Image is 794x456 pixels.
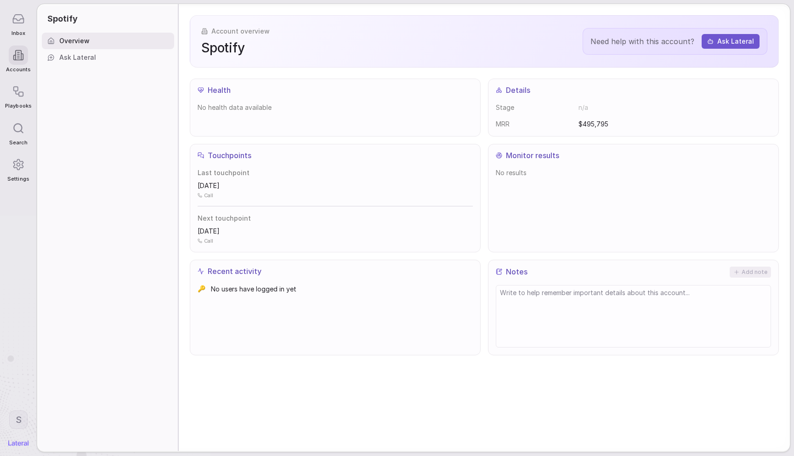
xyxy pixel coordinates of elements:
span: Inbox [11,30,25,36]
a: Accounts [5,41,31,77]
span: Playbooks [5,103,31,109]
span: Need help with this account? [590,36,694,47]
dt: Stage [496,103,571,112]
span: Account overview [211,27,270,36]
span: [DATE] [198,227,220,236]
button: Ask Lateral [702,34,760,49]
span: Overview [59,36,90,46]
span: 🔑 [198,284,205,293]
a: Overview [42,33,174,49]
span: Details [506,85,530,96]
span: Spotify [47,13,78,25]
span: Monitor results [506,150,559,161]
span: Next touchpoint [198,214,473,223]
button: Add note [730,267,771,278]
span: n/a [578,103,588,112]
a: Inbox [5,5,31,41]
span: No users have logged in yet [211,284,296,294]
a: Ask Lateral [42,49,174,66]
span: No results [496,168,771,177]
span: Notes [506,266,527,277]
span: $495,795 [578,120,608,129]
span: Search [9,140,28,146]
img: Lateral [8,440,28,446]
a: Settings [5,150,31,187]
span: Settings [7,176,29,182]
span: Ask Lateral [59,53,96,62]
span: [DATE] [198,181,220,190]
span: S [16,414,22,426]
span: Spotify [201,40,245,56]
span: Accounts [6,67,31,73]
span: No health data available [198,103,473,112]
span: Last touchpoint [198,168,473,177]
a: Playbooks [5,77,31,114]
dt: MRR [496,120,571,129]
span: Call [204,192,213,199]
span: Health [208,85,231,96]
span: Recent activity [208,266,261,277]
span: Call [204,238,213,244]
span: Touchpoints [208,150,251,161]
